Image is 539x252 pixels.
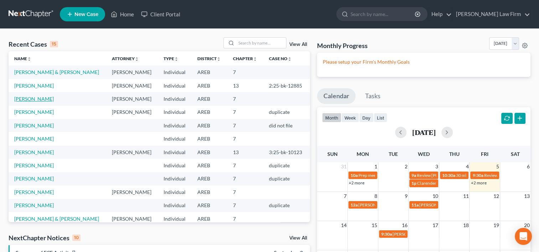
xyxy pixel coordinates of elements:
span: [PERSON_NAME] Review [419,202,467,208]
td: 7 [227,199,263,212]
span: 4 [465,162,469,171]
td: [PERSON_NAME] [106,212,158,225]
td: 7 [227,212,263,225]
span: 19 [493,221,500,230]
span: 10a [351,173,358,178]
span: 10 [432,192,439,200]
span: [PERSON_NAME] Trial [358,202,401,208]
span: Prep meeting [358,173,383,178]
td: Individual [158,212,192,225]
td: AREB [192,92,227,105]
a: +2 more [349,180,364,185]
td: 7 [227,92,263,105]
td: duplicate [263,172,310,185]
td: 7 [227,185,263,199]
span: 17 [432,221,439,230]
a: [PERSON_NAME] & [PERSON_NAME] [14,69,99,75]
span: 1 [374,162,378,171]
span: 9:30a [381,231,392,237]
span: New Case [74,12,98,17]
a: Typeunfold_more [164,56,178,61]
td: 13 [227,79,263,92]
span: Sun [327,151,338,157]
span: Fri [481,151,488,157]
td: 7 [227,106,263,119]
td: AREB [192,212,227,225]
td: 2:25-bk-12885 [263,79,310,92]
div: 10 [72,235,81,241]
td: Individual [158,79,192,92]
a: [PERSON_NAME] [14,189,54,195]
a: Help [428,8,452,21]
span: 5 [496,162,500,171]
td: duplicate [263,106,310,119]
td: 7 [227,119,263,132]
div: Recent Cases [9,40,58,48]
div: Open Intercom Messenger [515,228,532,245]
td: 7 [227,159,263,172]
a: [PERSON_NAME] [14,175,54,182]
span: 12a [351,202,358,208]
td: [PERSON_NAME] [106,92,158,105]
input: Search by name... [351,7,416,21]
td: AREB [192,119,227,132]
span: Mon [357,151,369,157]
td: duplicate [263,199,310,212]
h2: [DATE] [412,128,436,136]
td: AREB [192,159,227,172]
a: [PERSON_NAME] [14,149,54,155]
a: [PERSON_NAME] [14,109,54,115]
td: Individual [158,132,192,145]
td: Individual [158,199,192,212]
a: Case Nounfold_more [269,56,292,61]
td: [PERSON_NAME] [106,146,158,159]
td: 7 [227,65,263,79]
a: Tasks [359,88,387,104]
span: Tue [389,151,398,157]
td: 13 [227,146,263,159]
span: 9:30a [472,173,483,178]
span: 11 [462,192,469,200]
a: Attorneyunfold_more [112,56,139,61]
span: 6 [526,162,530,171]
a: Districtunfold_more [197,56,221,61]
span: 12 [493,192,500,200]
td: AREB [192,185,227,199]
span: [PERSON_NAME] Review 6 months up [393,231,464,237]
td: [PERSON_NAME] [106,79,158,92]
a: [PERSON_NAME] [14,122,54,128]
span: 30 minute consultation [456,173,499,178]
input: Search by name... [236,38,286,48]
td: duplicate [263,159,310,172]
td: [PERSON_NAME] [106,185,158,199]
span: 8 [374,192,378,200]
span: Wed [418,151,430,157]
a: Chapterunfold_more [233,56,257,61]
span: 3 [435,162,439,171]
td: Individual [158,119,192,132]
td: 7 [227,132,263,145]
a: [PERSON_NAME] [14,162,54,168]
td: Individual [158,146,192,159]
a: [PERSON_NAME] [14,136,54,142]
span: Clarenden District Court [PERSON_NAME] [417,180,497,186]
td: AREB [192,79,227,92]
td: [PERSON_NAME] [106,65,158,79]
td: AREB [192,65,227,79]
td: AREB [192,106,227,119]
span: 13 [523,192,530,200]
span: 18 [462,221,469,230]
i: unfold_more [174,57,178,61]
td: AREB [192,146,227,159]
i: unfold_more [135,57,139,61]
button: list [374,113,387,122]
td: did not file [263,119,310,132]
span: 31 [340,162,347,171]
div: 15 [50,41,58,47]
td: Individual [158,159,192,172]
a: Calendar [317,88,356,104]
td: Individual [158,172,192,185]
td: AREB [192,132,227,145]
td: Individual [158,106,192,119]
a: Client Portal [138,8,184,21]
